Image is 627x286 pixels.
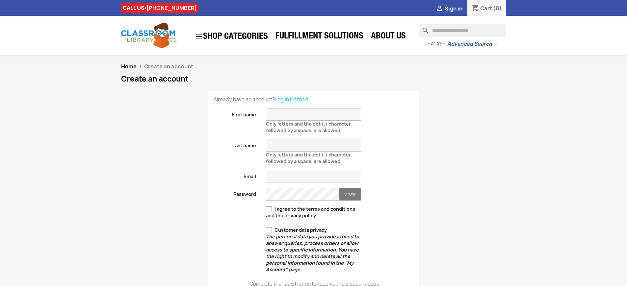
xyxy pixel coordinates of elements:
label: First name [209,108,261,118]
a:  Sign in [436,5,462,12]
label: Password [209,188,261,198]
i:  [436,5,444,13]
input: Password input [266,188,339,201]
span: (0) [493,5,502,12]
span: Only letters and the dot (.) character, followed by a space, are allowed. [266,149,352,164]
a: About Us [368,30,409,43]
div: CALL US: [121,3,198,13]
span: → [492,41,497,47]
a: Advanced Search→ [447,41,497,47]
span: Cart [480,5,492,12]
p: Already have an account? [214,96,414,103]
label: Email [209,170,261,180]
a: Home [121,63,137,70]
label: Customer data privacy [266,227,361,273]
input: Search [419,24,506,37]
em: The personal data you provide is used to answer queries, process orders or allow access to specif... [266,233,359,273]
i:  [195,33,203,40]
label: Last name [209,139,261,149]
span: Create an account [144,63,193,70]
button: Show [339,188,361,201]
a: Fulfillment Solutions [272,30,367,43]
a: [PHONE_NUMBER] [146,4,197,12]
a: Log in instead! [275,96,310,103]
h1: Create an account [121,75,506,83]
span: - or try - [428,40,447,47]
i: search [419,24,427,32]
img: Classroom Library Company [121,23,177,48]
span: Only letters and the dot (.) character, followed by a space, are allowed. [266,118,352,133]
label: I agree to the terms and conditions and the privacy policy [266,206,361,219]
i: shopping_cart [471,5,479,12]
a: SHOP CATEGORIES [192,29,271,44]
span: Sign in [445,5,462,12]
